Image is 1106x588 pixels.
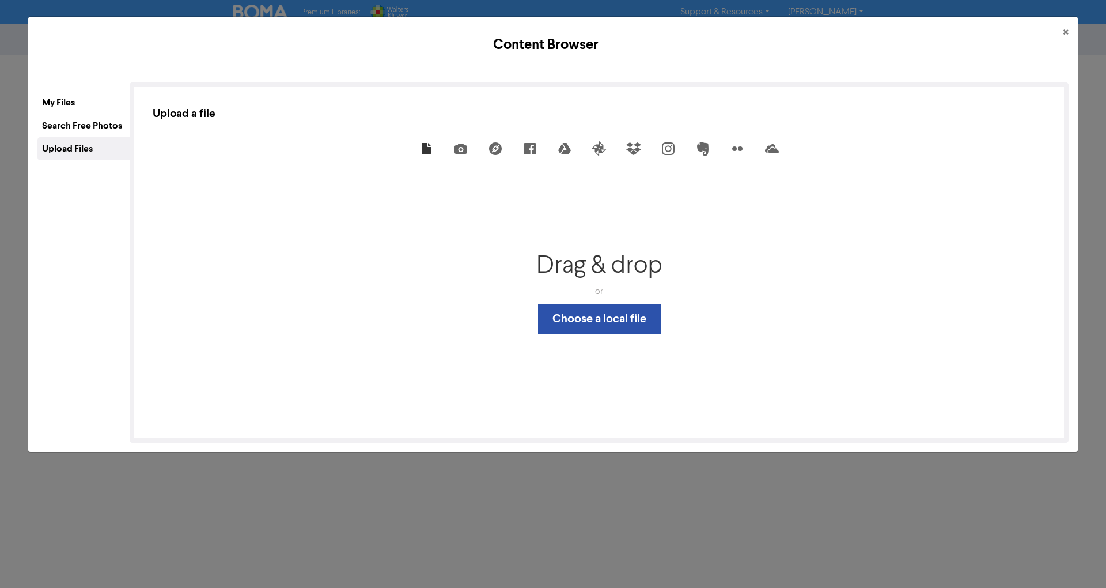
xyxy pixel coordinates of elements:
[1054,17,1078,49] button: Close
[153,105,1046,122] div: Upload a file
[409,131,444,166] div: Local Files
[961,463,1106,588] iframe: Chat Widget
[536,287,662,298] div: or
[37,91,130,114] div: My Files
[37,114,130,137] div: Search Free Photos
[37,137,130,160] div: Upload Files
[651,131,685,166] div: Instagram
[755,131,789,166] div: OneDrive
[513,131,547,166] div: Facebook
[538,304,661,334] button: Choose a local file
[1063,24,1069,42] span: ×
[616,131,651,166] div: Dropbox
[685,131,720,166] div: Evernote
[547,131,582,166] div: Google Drive
[720,131,755,166] div: Flickr
[37,35,1054,55] h5: Content Browser
[582,131,616,166] div: Google Photos
[444,131,478,166] div: Camera
[478,131,513,166] div: Direct Link
[536,252,662,281] div: Drag & drop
